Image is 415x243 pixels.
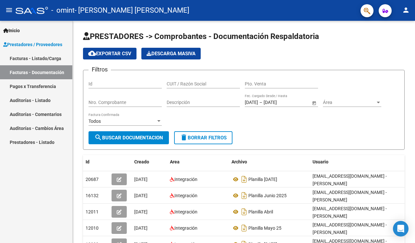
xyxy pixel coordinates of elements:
span: Id [86,159,89,164]
i: Descargar documento [240,174,248,185]
span: Planilla Abril [248,209,273,214]
datatable-header-cell: Area [167,155,229,169]
span: [DATE] [134,177,148,182]
mat-icon: cloud_download [88,49,96,57]
div: Open Intercom Messenger [393,221,409,237]
button: Open calendar [311,99,317,106]
span: [DATE] [134,193,148,198]
i: Descargar documento [240,223,248,233]
span: Planilla Junio 2025 [248,193,287,198]
span: Creado [134,159,149,164]
span: Prestadores / Proveedores [3,41,62,48]
span: [DATE] [134,225,148,231]
span: Planilla [DATE] [248,177,277,182]
span: Buscar Documentacion [94,135,163,141]
span: [EMAIL_ADDRESS][DOMAIN_NAME] - [PERSON_NAME] [313,222,387,235]
span: PRESTADORES -> Comprobantes - Documentación Respaldatoria [83,32,319,41]
span: 16132 [86,193,99,198]
input: Fecha inicio [245,100,258,105]
mat-icon: delete [180,134,188,141]
input: Fecha fin [264,100,295,105]
span: Planilla Mayo 25 [248,225,281,231]
span: Borrar Filtros [180,135,227,141]
span: Área [323,100,375,105]
span: Inicio [3,27,20,34]
span: 12011 [86,209,99,214]
datatable-header-cell: Id [83,155,109,169]
span: Integración [174,225,197,231]
span: Area [170,159,180,164]
datatable-header-cell: Archivo [229,155,310,169]
span: Integración [174,193,197,198]
span: - omint [51,3,75,18]
button: Borrar Filtros [174,131,232,144]
span: [EMAIL_ADDRESS][DOMAIN_NAME] - [PERSON_NAME] [313,206,387,219]
span: - [PERSON_NAME] [PERSON_NAME] [75,3,189,18]
span: Archivo [231,159,247,164]
span: [EMAIL_ADDRESS][DOMAIN_NAME] - [PERSON_NAME] [313,173,387,186]
h3: Filtros [89,65,111,74]
datatable-header-cell: Usuario [310,155,407,169]
span: Todos [89,119,101,124]
span: Descarga Masiva [147,51,196,57]
span: – [259,100,262,105]
app-download-masive: Descarga masiva de comprobantes (adjuntos) [141,48,201,59]
span: Exportar CSV [88,51,131,57]
span: 20687 [86,177,99,182]
span: Integración [174,209,197,214]
mat-icon: search [94,134,102,141]
mat-icon: menu [5,6,13,14]
i: Descargar documento [240,207,248,217]
button: Exportar CSV [83,48,136,59]
i: Descargar documento [240,190,248,201]
button: Buscar Documentacion [89,131,169,144]
datatable-header-cell: Creado [132,155,167,169]
span: [EMAIL_ADDRESS][DOMAIN_NAME] - [PERSON_NAME] [313,190,387,202]
span: Usuario [313,159,328,164]
span: 12010 [86,225,99,231]
span: Integración [174,177,197,182]
span: [DATE] [134,209,148,214]
mat-icon: person [402,6,410,14]
button: Descarga Masiva [141,48,201,59]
